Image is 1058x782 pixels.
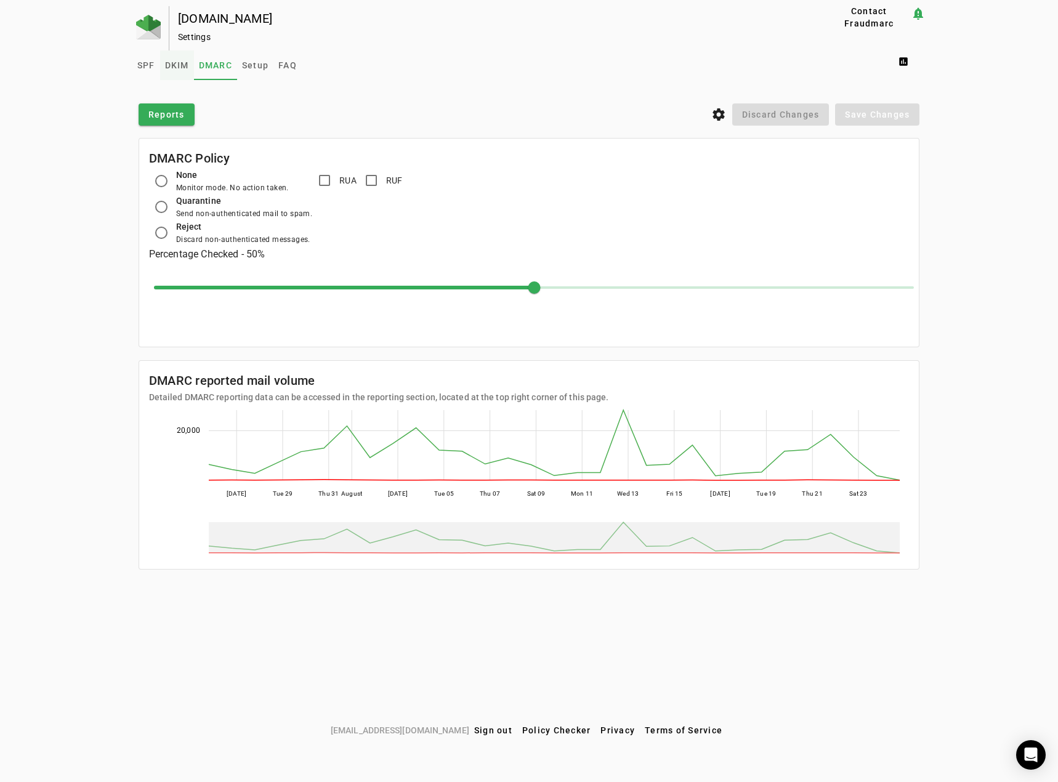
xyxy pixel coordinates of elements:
div: None [176,168,289,182]
text: [DATE] [387,490,408,497]
mat-icon: notification_important [911,6,926,21]
text: Sat 23 [849,490,868,497]
button: Sign out [469,719,517,741]
text: Tue 29 [272,490,293,497]
span: Sign out [474,725,512,735]
div: Monitor mode. No action taken. [176,182,289,194]
h3: Percentage Checked - 50% [149,246,910,263]
button: Privacy [596,719,640,741]
span: Privacy [600,725,635,735]
label: RUA [337,174,357,187]
div: Quarantine [176,194,312,208]
a: DKIM [160,50,194,80]
span: Setup [242,61,269,70]
span: Reports [148,108,185,121]
a: FAQ [273,50,302,80]
span: [EMAIL_ADDRESS][DOMAIN_NAME] [331,724,469,737]
button: Contact Fraudmarc [827,6,911,28]
div: [DOMAIN_NAME] [178,12,788,25]
span: Terms of Service [645,725,722,735]
label: RUF [384,174,403,187]
text: Fri 15 [666,490,682,497]
a: DMARC [194,50,237,80]
text: August [341,490,363,497]
i: settings [711,107,726,122]
text: 20,000 [176,426,200,435]
div: Reject [176,220,310,233]
span: Contact Fraudmarc [832,5,906,30]
button: Policy Checker [517,719,596,741]
text: Tue 05 [434,490,454,497]
text: Thu 21 [802,490,823,497]
mat-slider: Percent [154,273,915,302]
div: Discard non-authenticated messages. [176,233,310,246]
div: Open Intercom Messenger [1016,740,1046,770]
text: Thu 31 [318,490,339,497]
span: FAQ [278,61,297,70]
text: Mon 11 [571,490,594,497]
text: Sat 09 [527,490,545,497]
div: Send non-authenticated mail to spam. [176,208,312,220]
text: [DATE] [710,490,730,497]
div: Settings [178,31,788,43]
mat-card-subtitle: Detailed DMARC reporting data can be accessed in the reporting section, located at the top right ... [149,390,609,404]
mat-card-title: DMARC Policy [149,148,230,168]
span: DKIM [165,61,189,70]
mat-card-title: DMARC reported mail volume [149,371,609,390]
span: DMARC [199,61,232,70]
text: Tue 19 [756,490,777,497]
span: SPF [137,61,155,70]
a: SPF [132,50,160,80]
a: Setup [237,50,273,80]
text: Wed 13 [617,490,639,497]
text: Thu 07 [480,490,501,497]
img: Fraudmarc Logo [136,15,161,39]
span: Policy Checker [522,725,591,735]
text: [DATE] [227,490,247,497]
button: Reports [139,103,195,126]
button: Terms of Service [640,719,727,741]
